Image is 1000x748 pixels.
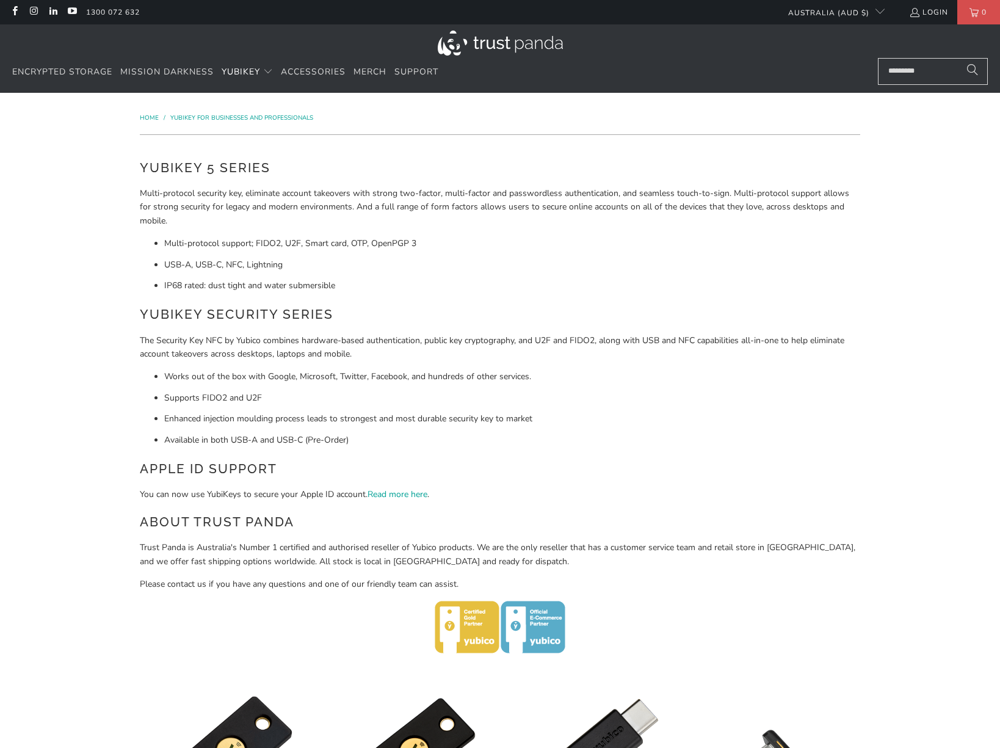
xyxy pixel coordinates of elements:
[164,279,860,292] li: IP68 rated: dust tight and water submersible
[164,237,860,250] li: Multi-protocol support; FIDO2, U2F, Smart card, OTP, OpenPGP 3
[394,58,438,87] a: Support
[164,434,860,447] li: Available in both USB-A and USB-C (Pre-Order)
[9,7,20,17] a: Trust Panda Australia on Facebook
[164,258,860,272] li: USB-A, USB-C, NFC, Lightning
[12,58,112,87] a: Encrypted Storage
[140,488,860,501] p: You can now use YubiKeys to secure your Apple ID account. .
[140,541,860,568] p: Trust Panda is Australia's Number 1 certified and authorised reseller of Yubico products. We are ...
[28,7,38,17] a: Trust Panda Australia on Instagram
[140,334,860,361] p: The Security Key NFC by Yubico combines hardware-based authentication, public key cryptography, a...
[281,66,346,78] span: Accessories
[140,578,860,591] p: Please contact us if you have any questions and one of our friendly team can assist.
[353,58,386,87] a: Merch
[281,58,346,87] a: Accessories
[368,488,427,500] a: Read more here
[957,58,988,85] button: Search
[394,66,438,78] span: Support
[140,305,860,324] h2: YubiKey Security Series
[140,158,860,178] h2: YubiKey 5 Series
[86,5,140,19] a: 1300 072 632
[909,5,948,19] a: Login
[353,66,386,78] span: Merch
[164,114,165,122] span: /
[164,370,860,383] li: Works out of the box with Google, Microsoft, Twitter, Facebook, and hundreds of other services.
[140,114,159,122] span: Home
[120,66,214,78] span: Mission Darkness
[878,58,988,85] input: Search...
[140,512,860,532] h2: About Trust Panda
[222,58,273,87] summary: YubiKey
[438,31,563,56] img: Trust Panda Australia
[164,412,860,426] li: Enhanced injection moulding process leads to strongest and most durable security key to market
[140,459,860,479] h2: Apple ID Support
[12,66,112,78] span: Encrypted Storage
[170,114,313,122] a: YubiKey for Businesses and Professionals
[140,114,161,122] a: Home
[140,187,860,228] p: Multi-protocol security key, eliminate account takeovers with strong two-factor, multi-factor and...
[48,7,58,17] a: Trust Panda Australia on LinkedIn
[67,7,77,17] a: Trust Panda Australia on YouTube
[222,66,260,78] span: YubiKey
[120,58,214,87] a: Mission Darkness
[164,391,860,405] li: Supports FIDO2 and U2F
[12,58,438,87] nav: Translation missing: en.navigation.header.main_nav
